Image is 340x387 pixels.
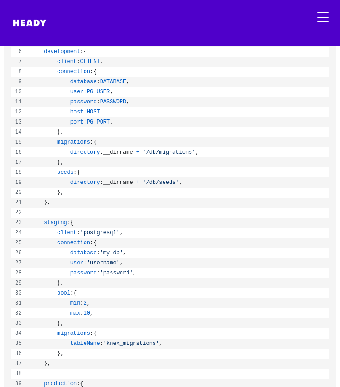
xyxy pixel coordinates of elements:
[100,79,127,85] span: DATABASE
[26,268,329,278] td: :
[87,109,100,115] span: HOST
[93,330,96,337] span: {
[57,169,74,176] span: seeds
[57,159,60,166] span: }
[57,320,60,327] span: }
[100,250,123,256] span: 'my_db'
[159,340,162,347] span: ,
[26,57,329,67] td: :
[26,137,329,147] td: :
[80,230,119,236] span: 'postgresql'
[80,381,83,387] span: {
[60,159,64,166] span: ,
[70,119,84,125] span: port
[57,330,90,337] span: migrations
[47,360,50,367] span: ,
[100,109,103,115] span: ,
[26,167,329,177] td: :
[44,381,77,387] span: production
[26,328,329,339] td: :
[120,230,123,236] span: ,
[103,149,133,156] span: __dirname
[60,320,64,327] span: ,
[26,147,329,157] td: :
[47,199,50,206] span: ,
[87,89,110,95] span: PG_USER
[26,218,329,228] td: :
[87,119,110,125] span: PG_PORT
[103,179,133,186] span: __dirname
[143,179,179,186] span: '/db/seeds'
[143,149,195,156] span: '/db/migrations'
[44,220,67,226] span: staging
[90,310,93,317] span: ,
[84,300,87,306] span: 2
[87,300,90,306] span: ,
[110,89,113,95] span: ,
[60,350,64,357] span: ,
[26,67,329,77] td: :
[57,69,90,75] span: connection
[70,220,74,226] span: {
[123,250,126,256] span: ,
[57,240,90,246] span: connection
[70,89,84,95] span: user
[195,149,198,156] span: ,
[100,99,127,105] span: PASSWORD
[57,129,60,135] span: }
[70,270,97,276] span: password
[70,109,84,115] span: host
[80,59,100,65] span: CLIENT
[74,290,77,296] span: {
[26,47,329,57] td: :
[77,169,80,176] span: {
[70,340,100,347] span: tableName
[126,99,129,105] span: ,
[93,69,96,75] span: {
[70,250,97,256] span: database
[133,270,136,276] span: ,
[60,280,64,286] span: ,
[26,238,329,248] td: :
[44,48,80,55] span: development
[93,139,96,145] span: {
[7,9,53,37] img: Heady_Logo_Web-01 (1)
[57,189,60,196] span: }
[26,107,329,117] td: :
[26,87,329,97] td: :
[26,298,329,308] td: :
[44,360,47,367] span: }
[136,179,139,186] span: +
[26,177,329,188] td: :
[179,179,182,186] span: ,
[120,260,123,266] span: ,
[60,129,64,135] span: ,
[60,189,64,196] span: ,
[44,199,47,206] span: }
[84,48,87,55] span: {
[70,99,97,105] span: password
[93,240,96,246] span: {
[70,310,80,317] span: max
[100,270,133,276] span: 'password'
[26,248,329,258] td: :
[70,300,80,306] span: min
[26,288,329,298] td: :
[26,339,329,349] td: :
[103,340,159,347] span: 'knex_migrations'
[26,228,329,238] td: :
[70,149,100,156] span: directory
[70,260,84,266] span: user
[136,149,139,156] span: +
[87,260,120,266] span: 'username'
[26,258,329,268] td: :
[26,97,329,107] td: :
[26,308,329,318] td: :
[57,290,70,296] span: pool
[26,77,329,87] td: :
[57,230,77,236] span: client
[70,179,100,186] span: directory
[100,59,103,65] span: ,
[57,139,90,145] span: migrations
[57,280,60,286] span: }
